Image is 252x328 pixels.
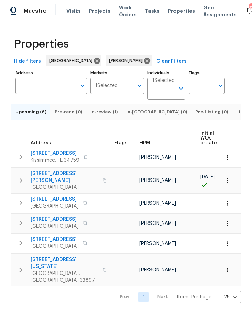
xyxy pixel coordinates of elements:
[31,170,98,184] span: [STREET_ADDRESS][PERSON_NAME]
[176,84,186,93] button: Open
[152,78,175,84] span: 1 Selected
[90,71,144,75] label: Markets
[113,291,241,303] nav: Pagination Navigation
[31,243,79,250] span: [GEOGRAPHIC_DATA]
[200,175,215,179] span: [DATE]
[135,81,145,91] button: Open
[195,108,228,116] span: Pre-Listing (0)
[31,184,98,191] span: [GEOGRAPHIC_DATA]
[31,196,79,203] span: [STREET_ADDRESS]
[90,108,118,116] span: In-review (1)
[11,55,44,68] button: Hide filters
[177,294,211,301] p: Items Per Page
[31,236,79,243] span: [STREET_ADDRESS]
[49,57,95,64] span: [GEOGRAPHIC_DATA]
[168,8,195,15] span: Properties
[119,4,137,18] span: Work Orders
[31,203,79,210] span: [GEOGRAPHIC_DATA]
[139,178,176,183] span: [PERSON_NAME]
[139,241,176,246] span: [PERSON_NAME]
[78,81,88,91] button: Open
[200,131,220,145] span: Initial WOs created
[14,41,69,48] span: Properties
[31,150,79,157] span: [STREET_ADDRESS]
[216,81,225,91] button: Open
[31,256,98,270] span: [STREET_ADDRESS][US_STATE]
[154,55,189,68] button: Clear Filters
[109,57,145,64] span: [PERSON_NAME]
[139,141,150,145] span: HPM
[147,71,185,75] label: Individuals
[66,8,81,15] span: Visits
[145,9,160,14] span: Tasks
[24,8,47,15] span: Maestro
[31,216,79,223] span: [STREET_ADDRESS]
[15,71,87,75] label: Address
[126,108,187,116] span: In-[GEOGRAPHIC_DATA] (0)
[31,270,98,284] span: [GEOGRAPHIC_DATA], [GEOGRAPHIC_DATA] 33897
[89,8,111,15] span: Projects
[138,292,149,302] a: Goto page 1
[114,141,128,145] span: Flags
[31,223,79,230] span: [GEOGRAPHIC_DATA]
[95,83,118,89] span: 1 Selected
[55,108,82,116] span: Pre-reno (0)
[106,55,152,66] div: [PERSON_NAME]
[31,141,51,145] span: Address
[139,268,176,272] span: [PERSON_NAME]
[220,288,241,306] div: 25
[189,71,225,75] label: Flags
[139,201,176,206] span: [PERSON_NAME]
[46,55,101,66] div: [GEOGRAPHIC_DATA]
[31,157,79,164] span: Kissimmee, FL 34759
[139,221,176,226] span: [PERSON_NAME]
[203,4,237,18] span: Geo Assignments
[14,57,41,66] span: Hide filters
[15,108,46,116] span: Upcoming (6)
[156,57,187,66] span: Clear Filters
[139,155,176,160] span: [PERSON_NAME]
